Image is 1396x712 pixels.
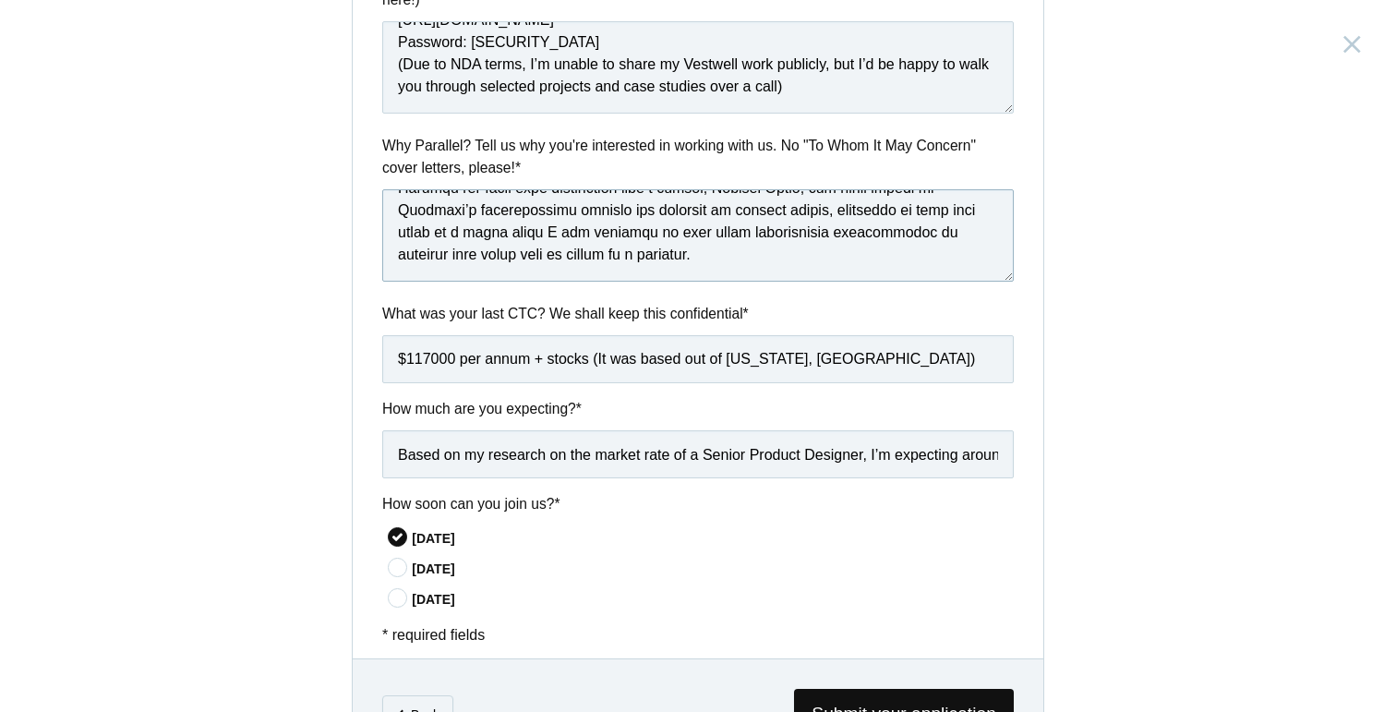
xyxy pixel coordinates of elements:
[382,303,1014,324] label: What was your last CTC? We shall keep this confidential
[412,560,1014,579] div: [DATE]
[382,135,1014,178] label: Why Parallel? Tell us why you're interested in working with us. No "To Whom It May Concern" cover...
[412,529,1014,549] div: [DATE]
[382,493,1014,514] label: How soon can you join us?
[382,627,485,643] span: * required fields
[382,398,1014,419] label: How much are you expecting?
[412,590,1014,609] div: [DATE]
